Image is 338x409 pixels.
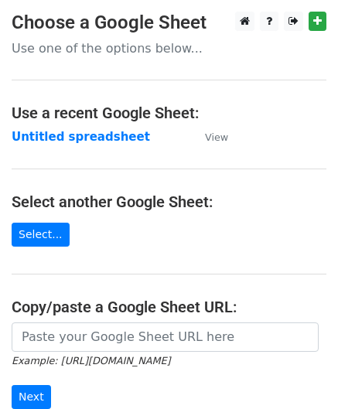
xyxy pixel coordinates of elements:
a: View [189,130,228,144]
input: Next [12,385,51,409]
h4: Use a recent Google Sheet: [12,104,326,122]
small: View [205,131,228,143]
h4: Select another Google Sheet: [12,193,326,211]
input: Paste your Google Sheet URL here [12,322,319,352]
a: Untitled spreadsheet [12,130,150,144]
p: Use one of the options below... [12,40,326,56]
h3: Choose a Google Sheet [12,12,326,34]
h4: Copy/paste a Google Sheet URL: [12,298,326,316]
small: Example: [URL][DOMAIN_NAME] [12,355,170,366]
a: Select... [12,223,70,247]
